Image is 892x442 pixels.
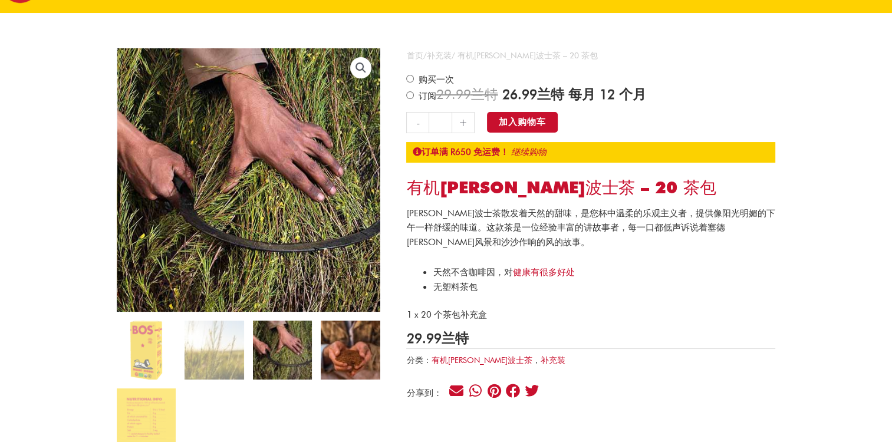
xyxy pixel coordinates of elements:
a: - [406,112,429,133]
img: Organic Rooibos Tea - 20 Tea Bags - Image 4 [321,321,380,380]
a: 首页 [406,51,423,60]
a: 健康有很多好处 [512,267,574,278]
span: 兰特 [470,86,498,102]
h1: 有机[PERSON_NAME]波士茶 – 20 茶包 [406,178,775,198]
span: 兰特 [536,86,564,102]
div: 在 pinterest 上分享 [486,383,502,399]
span: 每月 12 个月 [568,86,646,102]
div: 在推特上分享 [524,383,540,399]
span: 兰特 [441,330,468,346]
input: 订阅 每月 12 个月 [406,91,414,99]
a: 查看全屏图片库 [350,57,371,78]
font: 订阅 [418,91,436,101]
div: 在 whatsapp 上分享 [468,383,483,399]
button: 加入购物车 [487,112,558,133]
input: 产品数量 [429,112,452,133]
img: 有机路易波士茶 - 20 茶包 - 图片 2 [185,321,243,380]
span: 26.99 [502,86,564,102]
p: [PERSON_NAME]波士茶散发着天然的甜味，是您杯中温柔的乐观主义者，提供像阳光明媚的下午一样舒缓的味道。这款茶是一位经验丰富的讲故事者，每一口都低声诉说着塞德[PERSON_NAME]风... [406,206,775,250]
div: 在 facebook 上分享 [505,383,521,399]
bdi: 29.99 [406,330,468,346]
a: 继续购物 [511,147,546,157]
a: 补充装 [426,51,451,60]
span: 天然不含咖啡因，对 [433,267,574,278]
img: BOS 有机路易波士茶 20 茶包 [117,321,176,380]
span: 分类： ， [406,353,565,368]
span: 29.99 [436,86,498,102]
a: 有机[PERSON_NAME]波士茶 [431,355,532,365]
span: 购买一次 [416,74,453,85]
font: 订单满 R650 免运费！ [421,147,508,157]
input: 购买一次 [406,75,414,83]
p: 1 x 20 个茶包补充盒 [406,308,775,322]
div: 分享到： [406,389,448,398]
a: + [452,112,475,133]
img: 有机路易波士茶 - 20 茶包 - 图片 3 [253,321,312,380]
nav: 面包屑 [406,48,775,63]
a: 补充装 [540,355,565,365]
span: 无塑料茶包 [433,282,477,292]
div: 通过电子邮件分享 [449,383,465,399]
